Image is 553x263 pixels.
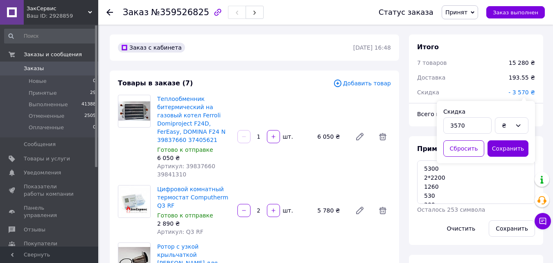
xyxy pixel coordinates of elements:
[29,89,57,97] span: Принятые
[24,240,57,247] span: Покупатели
[375,202,391,219] span: Удалить
[443,107,528,116] div: Скидка
[417,160,535,204] textarea: 5300 2*2200 1260 530 300 250 200 Фото накладної
[81,101,96,108] span: 41388
[157,220,231,228] div: 2 890 ₴
[24,155,70,162] span: Товары и услуги
[24,183,76,198] span: Показатели работы компании
[417,111,463,117] span: Всего к оплате
[443,140,484,157] button: Сбросить
[417,74,445,81] span: Доставка
[157,212,213,219] span: Готово к отправке
[24,51,82,58] span: Заказы и сообщения
[93,78,96,85] span: 0
[93,124,96,131] span: 0
[509,59,535,67] div: 15 280 ₴
[157,146,213,153] span: Готово к отправке
[379,8,433,16] div: Статус заказа
[27,12,98,20] div: Ваш ID: 2928859
[157,163,215,178] span: Артикул: 39837660 39841310
[29,78,47,85] span: Новые
[84,112,96,120] span: 2505
[353,44,391,51] time: [DATE] 16:48
[123,7,149,17] span: Заказ
[375,128,391,145] span: Удалить
[417,43,439,51] span: Итого
[106,8,113,16] div: Вернуться назад
[4,29,97,43] input: Поиск
[157,154,231,162] div: 6 050 ₴
[118,101,150,121] img: Теплообменник битермический на газовый котел Ferroli Domiproject F24D, FerEasy, DOMINA F24 N 3983...
[443,117,492,134] input: 0
[493,9,538,16] span: Заказ выполнен
[157,96,226,143] a: Теплообменник битермический на газовый котел Ferroli Domiproject F24D, FerEasy, DOMINA F24 N 3983...
[352,202,368,219] a: Редактировать
[27,5,88,12] span: ЗакСервис
[29,124,64,131] span: Оплаченные
[24,226,45,233] span: Отзывы
[508,89,535,96] span: - 3 570 ₴
[417,59,447,66] span: 7 товаров
[333,79,391,88] span: Добавить товар
[281,133,294,141] div: шт.
[314,205,348,216] div: 5 780 ₴
[24,65,44,72] span: Заказы
[90,89,96,97] span: 29
[417,206,485,213] span: Осталось 253 символа
[445,9,467,16] span: Принят
[504,69,540,87] div: 193.55 ₴
[281,206,294,215] div: шт.
[24,204,76,219] span: Панель управления
[488,140,528,157] button: Сохранить
[24,169,61,176] span: Уведомления
[157,186,228,209] a: Цифровой комнатный термостат Computherm Q3 RF
[151,7,209,17] span: №359526825
[486,6,545,18] button: Заказ выполнен
[535,213,551,229] button: Чат с покупателем
[417,145,464,153] span: Примечания
[489,220,535,237] button: Сохранить
[502,121,512,130] div: ₴
[352,128,368,145] a: Редактировать
[118,185,150,217] img: Цифровой комнатный термостат Computherm Q3 RF
[29,101,68,108] span: Выполненные
[157,229,203,235] span: Артикул: Q3 RF
[417,89,439,96] span: Скидка
[118,43,185,53] div: Заказ с кабинета
[314,131,348,142] div: 6 050 ₴
[118,79,193,87] span: Товары в заказе (7)
[440,220,483,237] button: Очистить
[24,141,56,148] span: Сообщения
[29,112,64,120] span: Отмененные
